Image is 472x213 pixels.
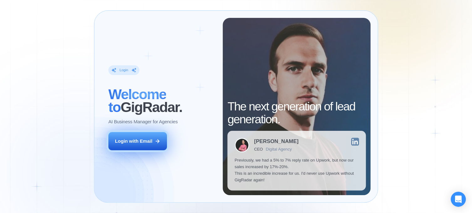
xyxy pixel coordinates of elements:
[235,157,359,183] p: Previously, we had a 5% to 7% reply rate on Upwork, but now our sales increased by 17%-20%. This ...
[227,100,366,126] h2: The next generation of lead generation.
[108,119,178,125] p: AI Business Manager for Agencies
[108,132,167,150] button: Login with Email
[120,68,128,72] div: Login
[108,86,166,115] span: Welcome to
[108,88,215,114] h2: ‍ GigRadar.
[254,147,263,152] div: CEO
[451,192,466,207] div: Open Intercom Messenger
[254,139,298,144] div: [PERSON_NAME]
[266,147,292,152] div: Digital Agency
[115,138,152,145] div: Login with Email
